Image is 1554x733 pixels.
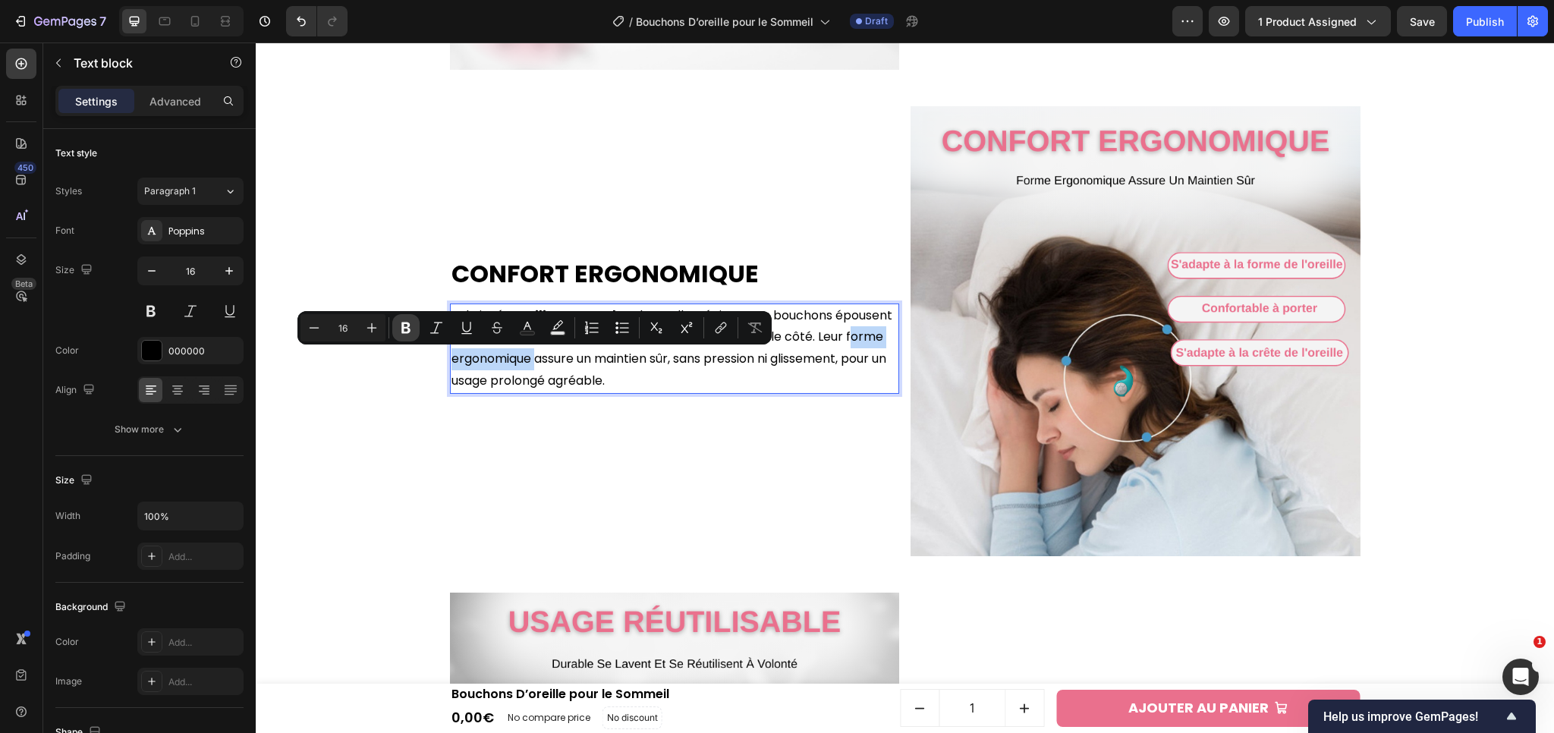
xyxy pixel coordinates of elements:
div: Font [55,224,74,238]
div: Add... [168,636,240,650]
button: 1 product assigned [1245,6,1391,36]
iframe: Intercom live chat [1502,659,1539,695]
span: / [629,14,633,30]
div: 0,00€ [194,662,240,689]
div: Color [55,344,79,357]
div: Image [55,675,82,688]
span: 1 [1534,636,1546,648]
span: Paragraph 1 [144,184,196,198]
div: Color [55,635,79,649]
div: Width [55,509,80,523]
div: Beta [11,278,36,290]
div: Styles [55,184,82,198]
div: Poppins [168,225,240,238]
button: Publish [1453,6,1517,36]
span: Save [1410,15,1435,28]
div: Background [55,597,129,618]
p: Advanced [149,93,201,109]
button: Save [1397,6,1447,36]
button: Show survey - Help us improve GemPages! [1323,707,1521,725]
div: 450 [14,162,36,174]
div: Text style [55,146,97,160]
img: 3_1e0f9459-c498-432c-b6ef-190894aebbdb.png [655,64,1105,514]
div: Undo/Redo [286,6,348,36]
div: AJOUTER AU PANIER [873,653,1013,678]
span: Help us improve GemPages! [1323,709,1502,724]
div: Show more [115,422,185,437]
div: Publish [1466,14,1504,30]
button: AJOUTER AU PANIER [801,647,1104,684]
button: 7 [6,6,113,36]
button: decrement [645,647,683,684]
div: Add... [168,550,240,564]
span: 1 product assigned [1258,14,1357,30]
button: Paragraph 1 [137,178,244,205]
div: Editor contextual toolbar [297,311,772,344]
input: quantity [683,647,750,684]
div: Add... [168,675,240,689]
div: Size [55,260,96,281]
p: No discount [351,669,402,682]
div: 000000 [168,344,240,358]
span: Draft [865,14,888,28]
button: increment [750,647,788,684]
h1: Bouchons D’oreille pour le Sommeil [194,643,561,662]
div: Align [55,380,98,401]
span: Bouchons D’oreille pour le Sommeil [636,14,813,30]
input: Auto [138,502,243,530]
strong: silicone souple [272,264,368,282]
p: 7 [99,12,106,30]
button: Show more [55,416,244,443]
p: Settings [75,93,118,109]
p: No compare price [252,671,335,680]
p: Text block [74,54,203,72]
iframe: Design area [256,42,1554,733]
div: Padding [55,549,90,563]
div: Size [55,470,96,491]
